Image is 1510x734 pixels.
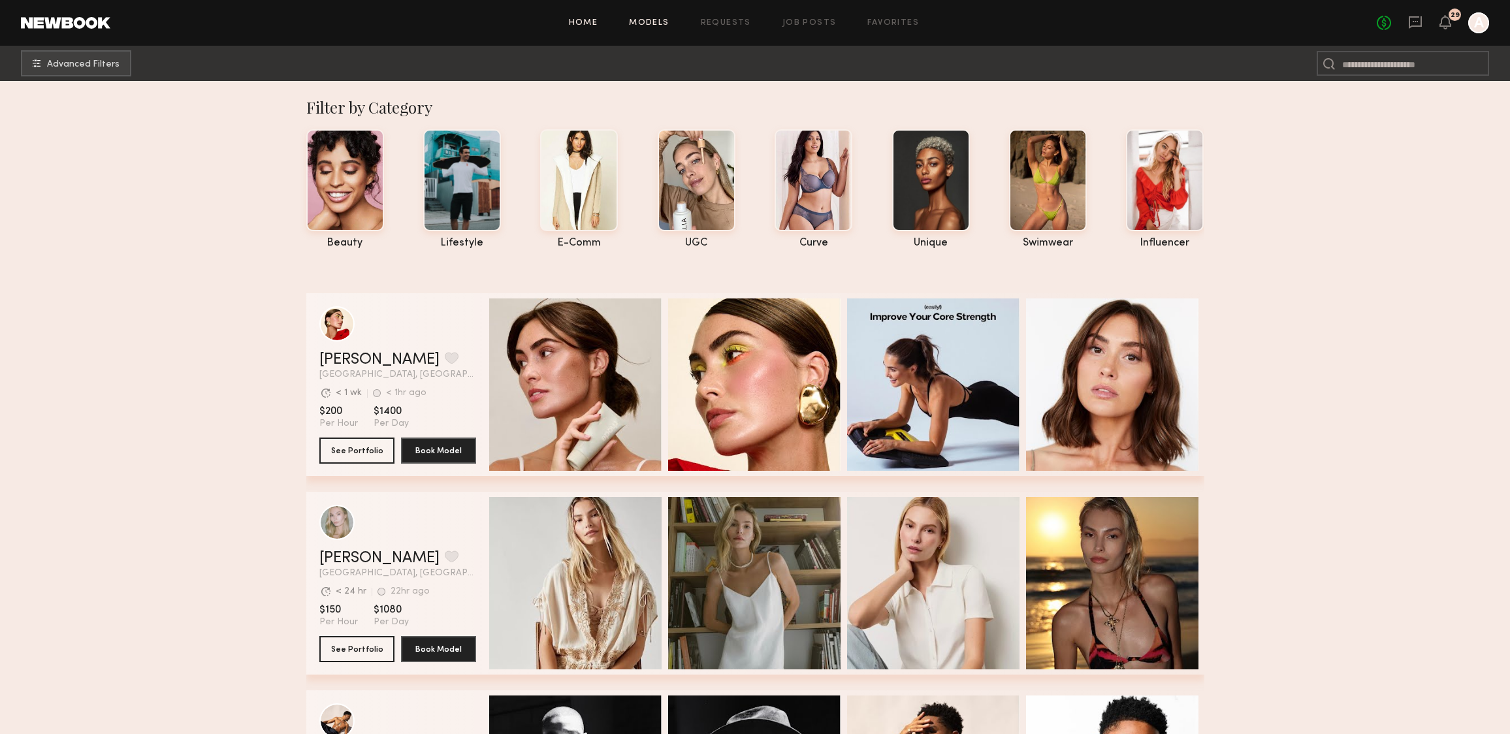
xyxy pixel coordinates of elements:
[1451,12,1460,19] div: 29
[374,405,409,418] span: $1400
[319,616,358,628] span: Per Hour
[423,238,501,249] div: lifestyle
[540,238,618,249] div: e-comm
[374,603,409,616] span: $1080
[374,418,409,430] span: Per Day
[319,370,476,379] span: [GEOGRAPHIC_DATA], [GEOGRAPHIC_DATA]
[319,569,476,578] span: [GEOGRAPHIC_DATA], [GEOGRAPHIC_DATA]
[1126,238,1204,249] div: influencer
[47,60,120,69] span: Advanced Filters
[21,50,131,76] button: Advanced Filters
[374,616,409,628] span: Per Day
[336,587,366,596] div: < 24 hr
[401,438,476,464] button: Book Model
[658,238,735,249] div: UGC
[319,438,394,464] button: See Portfolio
[319,636,394,662] button: See Portfolio
[1468,12,1489,33] a: A
[629,19,669,27] a: Models
[701,19,751,27] a: Requests
[319,418,358,430] span: Per Hour
[867,19,919,27] a: Favorites
[306,238,384,249] div: beauty
[386,389,426,398] div: < 1hr ago
[401,636,476,662] button: Book Model
[319,352,440,368] a: [PERSON_NAME]
[775,238,852,249] div: curve
[319,550,440,566] a: [PERSON_NAME]
[306,97,1204,118] div: Filter by Category
[319,603,358,616] span: $150
[336,389,362,398] div: < 1 wk
[569,19,598,27] a: Home
[391,587,430,596] div: 22hr ago
[892,238,970,249] div: unique
[319,405,358,418] span: $200
[1009,238,1087,249] div: swimwear
[782,19,837,27] a: Job Posts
